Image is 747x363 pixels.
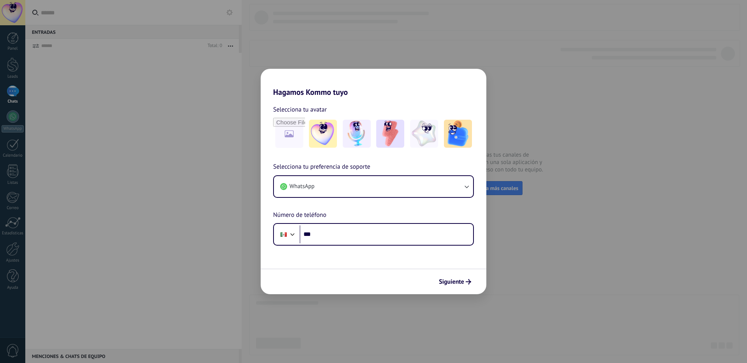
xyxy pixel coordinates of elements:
[273,162,370,172] span: Selecciona tu preferencia de soporte
[309,120,337,148] img: -1.jpeg
[410,120,438,148] img: -4.jpeg
[273,210,326,220] span: Número de teléfono
[444,120,472,148] img: -5.jpeg
[435,275,475,288] button: Siguiente
[376,120,404,148] img: -3.jpeg
[439,279,464,284] span: Siguiente
[273,105,327,115] span: Selecciona tu avatar
[276,226,291,243] div: Mexico: + 52
[289,183,314,190] span: WhatsApp
[274,176,473,197] button: WhatsApp
[261,69,486,97] h2: Hagamos Kommo tuyo
[343,120,371,148] img: -2.jpeg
